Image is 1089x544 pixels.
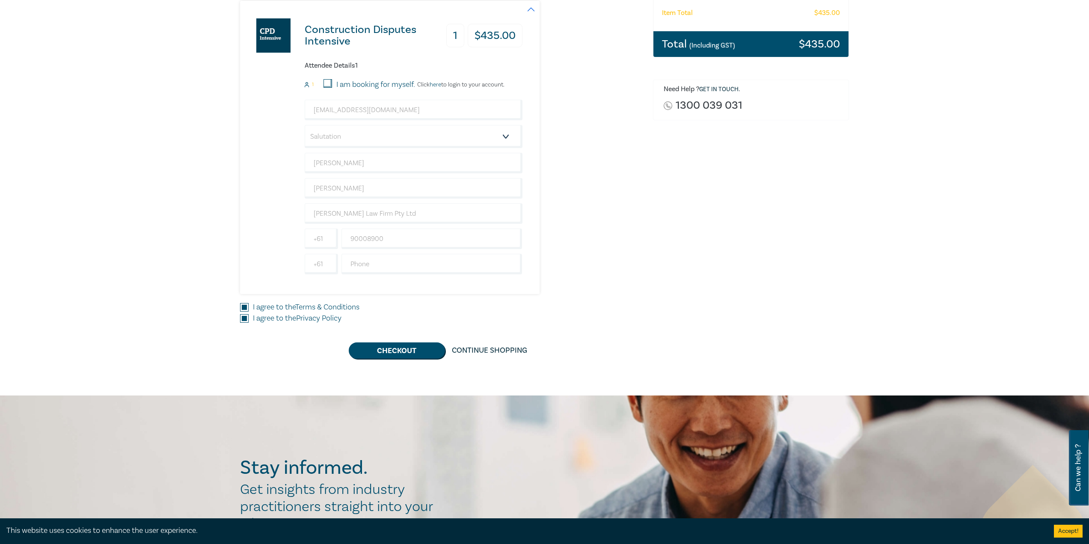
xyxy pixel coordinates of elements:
label: I am booking for myself. [336,79,415,90]
h2: Get insights from industry practitioners straight into your inbox. [240,481,442,532]
div: This website uses cookies to enhance the user experience. [6,525,1041,536]
a: Get in touch [699,86,739,93]
input: First Name* [305,153,522,173]
span: Can we help ? [1074,435,1082,500]
input: Attendee Email* [305,100,522,120]
input: Phone [341,254,522,274]
p: Click to login to your account. [415,81,504,88]
small: 1 [312,82,314,88]
h3: Total [662,39,735,50]
a: Continue Shopping [445,342,534,359]
a: here [430,81,441,89]
button: Checkout [349,342,445,359]
input: +61 [305,229,338,249]
a: 1300 039 031 [676,100,742,111]
label: I agree to the [253,302,359,313]
input: +61 [305,254,338,274]
h6: Need Help ? . [664,85,843,94]
h6: Attendee Details 1 [305,62,522,70]
img: Construction Disputes Intensive [256,18,291,53]
h3: $ 435.00 [468,24,522,48]
input: Last Name* [305,178,522,199]
a: Privacy Policy [296,313,341,323]
input: Mobile* [341,229,522,249]
label: I agree to the [253,313,341,324]
button: Accept cookies [1054,525,1083,538]
small: (Including GST) [689,41,735,50]
h6: $ 435.00 [814,9,840,17]
h3: 1 [446,24,464,48]
a: Terms & Conditions [295,302,359,312]
h2: Stay informed. [240,457,442,479]
h3: $ 435.00 [799,39,840,50]
input: Company [305,203,522,224]
h6: Item Total [662,9,693,17]
h3: Construction Disputes Intensive [305,24,445,47]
